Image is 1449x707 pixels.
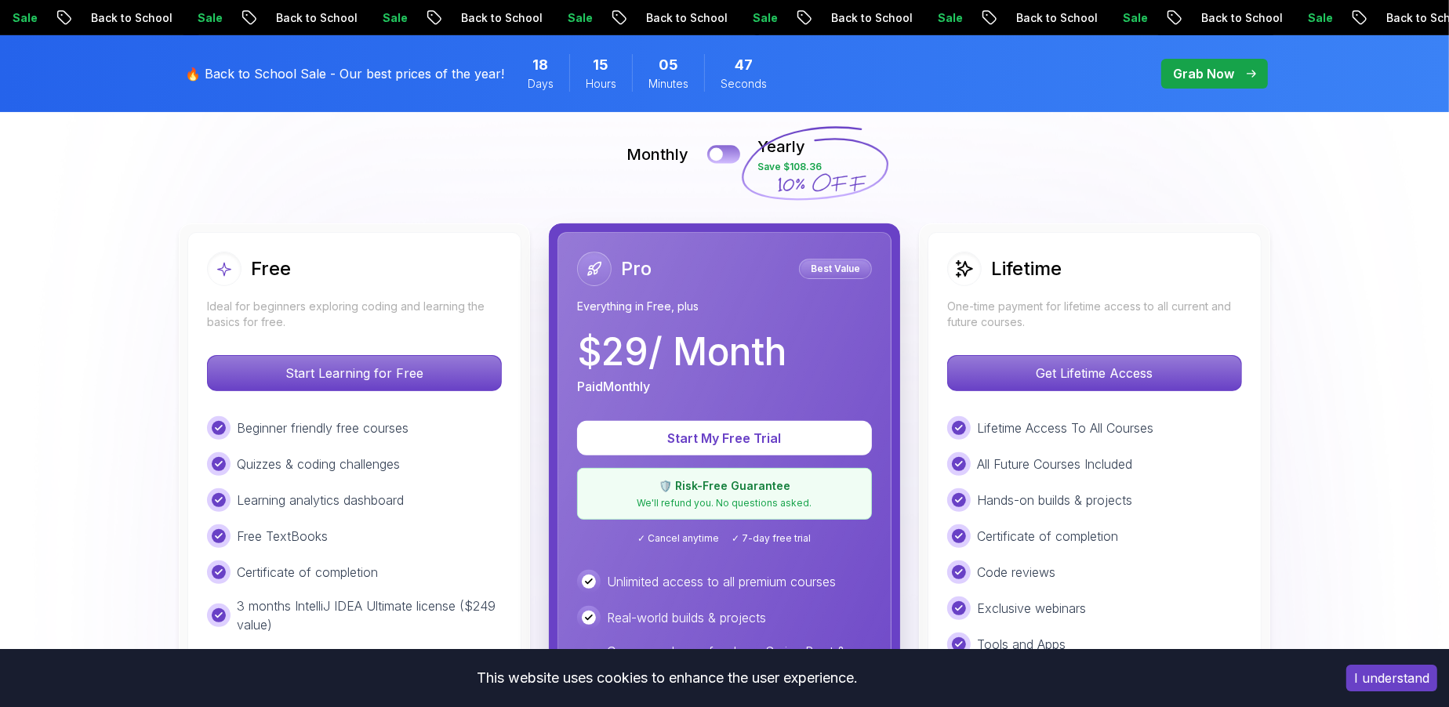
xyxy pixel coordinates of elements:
[977,419,1153,437] p: Lifetime Access To All Courses
[207,299,502,330] p: Ideal for beginners exploring coding and learning the basics for free.
[577,421,872,455] button: Start My Free Trial
[78,10,185,26] p: Back to School
[237,596,502,634] p: 3 months IntelliJ IDEA Ultimate license ($249 value)
[528,76,554,92] span: Days
[237,491,404,509] p: Learning analytics dashboard
[977,635,1066,654] p: Tools and Apps
[12,661,1323,695] div: This website uses cookies to enhance the user experience.
[801,261,870,277] p: Best Value
[1004,10,1110,26] p: Back to School
[577,377,650,396] p: Paid Monthly
[607,608,766,627] p: Real-world builds & projects
[1173,64,1234,83] p: Grab Now
[1110,10,1160,26] p: Sale
[185,64,504,83] p: 🔥 Back to School Sale - Our best prices of the year!
[555,10,605,26] p: Sale
[648,76,688,92] span: Minutes
[237,527,328,546] p: Free TextBooks
[1189,10,1295,26] p: Back to School
[607,642,872,680] p: Career roadmaps for Java, Spring Boot & DevOps
[819,10,925,26] p: Back to School
[596,429,853,448] p: Start My Free Trial
[607,572,836,591] p: Unlimited access to all premium courses
[659,54,678,76] span: 5 Minutes
[577,430,872,446] a: Start My Free Trial
[577,299,872,314] p: Everything in Free, plus
[594,54,609,76] span: 15 Hours
[977,491,1132,509] p: Hands-on builds & projects
[948,356,1241,390] p: Get Lifetime Access
[977,599,1086,618] p: Exclusive webinars
[1346,665,1437,691] button: Accept cookies
[621,256,652,281] h2: Pro
[586,76,616,92] span: Hours
[947,365,1242,381] a: Get Lifetime Access
[732,532,812,545] span: ✓ 7-day free trial
[237,563,378,582] p: Certificate of completion
[207,365,502,381] a: Start Learning for Free
[207,355,502,391] button: Start Learning for Free
[1295,10,1345,26] p: Sale
[947,355,1242,391] button: Get Lifetime Access
[638,532,720,545] span: ✓ Cancel anytime
[977,527,1118,546] p: Certificate of completion
[721,76,767,92] span: Seconds
[587,497,862,509] p: We'll refund you. No questions asked.
[735,54,753,76] span: 47 Seconds
[533,54,549,76] span: 18 Days
[925,10,975,26] p: Sale
[977,563,1055,582] p: Code reviews
[634,10,740,26] p: Back to School
[263,10,370,26] p: Back to School
[991,256,1062,281] h2: Lifetime
[627,143,689,165] p: Monthly
[251,256,291,281] h2: Free
[208,356,501,390] p: Start Learning for Free
[740,10,790,26] p: Sale
[237,419,409,437] p: Beginner friendly free courses
[947,299,1242,330] p: One-time payment for lifetime access to all current and future courses.
[577,333,786,371] p: $ 29 / Month
[587,478,862,494] p: 🛡️ Risk-Free Guarantee
[185,10,235,26] p: Sale
[448,10,555,26] p: Back to School
[237,455,400,473] p: Quizzes & coding challenges
[370,10,420,26] p: Sale
[977,455,1132,473] p: All Future Courses Included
